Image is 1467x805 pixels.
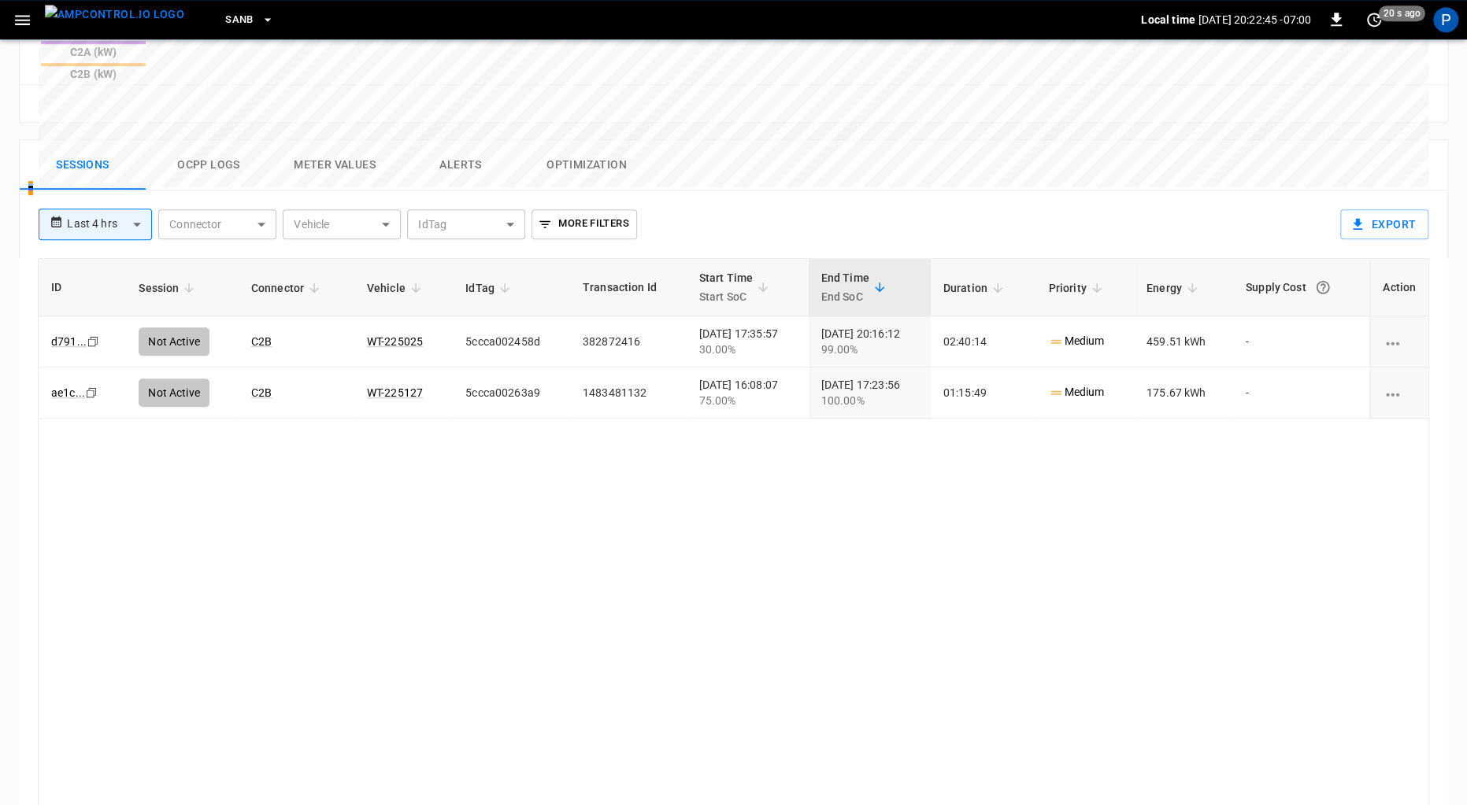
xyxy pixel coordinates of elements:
[465,279,515,297] span: IdTag
[45,5,184,24] img: ampcontrol.io logo
[39,259,1428,419] table: sessions table
[225,11,254,29] span: SanB
[524,140,650,190] button: Optimization
[821,268,890,306] span: End TimeEnd SoC
[1340,209,1428,239] button: Export
[1198,12,1311,28] p: [DATE] 20:22:45 -07:00
[1141,12,1195,28] p: Local time
[943,279,1008,297] span: Duration
[699,268,754,306] div: Start Time
[821,287,869,306] p: End SoC
[146,140,272,190] button: Ocpp logs
[1383,334,1416,349] div: charging session options
[699,287,754,306] p: Start SoC
[1147,279,1202,297] span: Energy
[570,259,687,316] th: Transaction Id
[1048,279,1106,297] span: Priority
[1383,385,1416,401] div: charging session options
[251,279,324,297] span: Connector
[1246,273,1357,301] div: Supply Cost
[219,5,280,35] button: SanB
[367,279,426,297] span: Vehicle
[1379,6,1425,21] span: 20 s ago
[39,259,126,316] th: ID
[1309,273,1337,301] button: The cost of your charging session based on your supply rates
[1361,7,1387,32] button: set refresh interval
[67,209,152,239] div: Last 4 hrs
[821,268,869,306] div: End Time
[398,140,524,190] button: Alerts
[139,279,199,297] span: Session
[699,268,774,306] span: Start TimeStart SoC
[272,140,398,190] button: Meter Values
[1369,259,1428,316] th: Action
[1433,7,1458,32] div: profile-icon
[20,140,146,190] button: Sessions
[532,209,636,239] button: More Filters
